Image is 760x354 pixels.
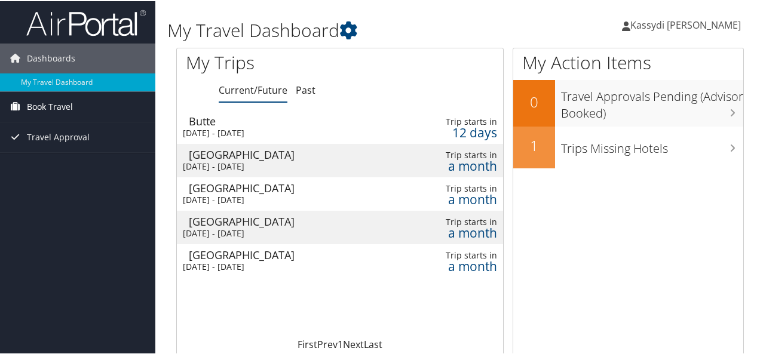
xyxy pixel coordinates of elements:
[296,82,315,96] a: Past
[343,337,364,350] a: Next
[428,260,497,270] div: a month
[186,49,358,74] h1: My Trips
[189,115,391,125] div: Butte
[513,91,555,111] h2: 0
[167,17,557,42] h1: My Travel Dashboard
[26,8,146,36] img: airportal-logo.png
[513,79,743,125] a: 0Travel Approvals Pending (Advisor Booked)
[189,181,391,192] div: [GEOGRAPHIC_DATA]
[183,227,385,238] div: [DATE] - [DATE]
[364,337,382,350] a: Last
[428,159,497,170] div: a month
[298,337,317,350] a: First
[183,127,385,137] div: [DATE] - [DATE]
[27,121,90,151] span: Travel Approval
[317,337,338,350] a: Prev
[513,125,743,167] a: 1Trips Missing Hotels
[513,134,555,155] h2: 1
[428,126,497,137] div: 12 days
[428,182,497,193] div: Trip starts in
[428,226,497,237] div: a month
[428,115,497,126] div: Trip starts in
[561,133,743,156] h3: Trips Missing Hotels
[27,42,75,72] span: Dashboards
[219,82,287,96] a: Current/Future
[428,216,497,226] div: Trip starts in
[630,17,741,30] span: Kassydi [PERSON_NAME]
[513,49,743,74] h1: My Action Items
[338,337,343,350] a: 1
[183,160,385,171] div: [DATE] - [DATE]
[183,193,385,204] div: [DATE] - [DATE]
[622,6,753,42] a: Kassydi [PERSON_NAME]
[428,193,497,204] div: a month
[27,91,73,121] span: Book Travel
[189,148,391,159] div: [GEOGRAPHIC_DATA]
[428,149,497,159] div: Trip starts in
[189,248,391,259] div: [GEOGRAPHIC_DATA]
[428,249,497,260] div: Trip starts in
[561,81,743,121] h3: Travel Approvals Pending (Advisor Booked)
[189,215,391,226] div: [GEOGRAPHIC_DATA]
[183,260,385,271] div: [DATE] - [DATE]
